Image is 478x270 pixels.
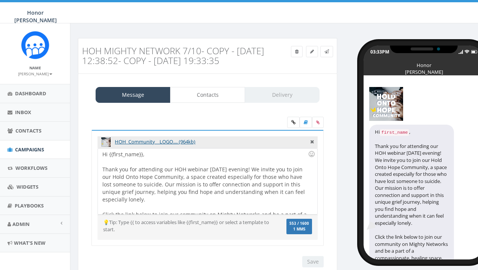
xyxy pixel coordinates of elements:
[97,219,281,233] div: 💡Tip: Type {{ to access variables like {{first_name}} or select a template to start.
[289,227,309,231] span: 1 MMS
[289,221,309,226] span: 553 / 1600
[18,71,52,76] small: [PERSON_NAME]
[295,48,298,55] span: Delete Campaign
[18,70,52,77] a: [PERSON_NAME]
[15,165,47,171] span: Workflows
[380,129,409,136] code: first_name
[12,221,30,227] span: Admin
[115,138,195,145] a: HOH_Community__LOGO.... (964kb)
[14,9,57,24] span: Honor [PERSON_NAME]
[82,46,268,66] h3: HOH Mighty Network 7/10- Copy - [DATE] 12:38:52- Copy - [DATE] 19:33:35
[170,87,245,103] a: Contacts
[15,90,46,97] span: Dashboard
[21,31,49,59] img: Rally_Corp_Icon_1.png
[98,148,317,214] div: Hi {{first_name}}, Thank you for attending our HOH webinar [DATE] evening! We invite you to join ...
[15,146,44,153] span: Campaigns
[370,49,389,55] div: 03:33PM
[15,202,44,209] span: Playbooks
[15,109,31,116] span: Inbox
[405,62,443,66] div: Honor [PERSON_NAME]
[17,183,38,190] span: Widgets
[14,239,46,246] span: What's New
[96,87,170,103] a: Message
[310,48,314,55] span: Edit Campaign
[312,117,324,128] span: Attach your media
[300,117,312,128] label: Insert Template Text
[29,65,41,70] small: Name
[324,48,329,55] span: Send Test Message
[15,127,41,134] span: Contacts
